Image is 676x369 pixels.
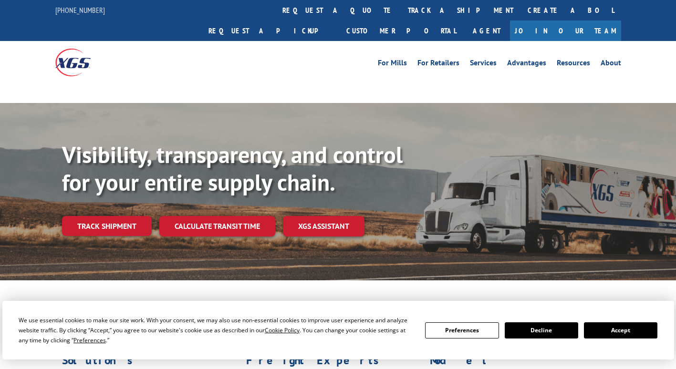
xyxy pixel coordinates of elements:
button: Decline [505,322,578,338]
a: Track shipment [62,216,152,236]
button: Accept [584,322,657,338]
a: For Mills [378,59,407,70]
a: Agent [463,20,510,41]
a: Customer Portal [339,20,463,41]
button: Preferences [425,322,499,338]
div: Cookie Consent Prompt [2,301,674,359]
a: For Retailers [417,59,459,70]
a: XGS ASSISTANT [283,216,364,236]
a: Advantages [507,59,546,70]
span: Cookie Policy [265,326,300,334]
a: About [601,59,621,70]
a: Request a pickup [201,20,339,41]
span: Preferences [73,336,106,344]
div: We use essential cookies to make our site work. With your consent, we may also use non-essential ... [19,315,414,345]
a: [PHONE_NUMBER] [55,5,105,15]
a: Services [470,59,497,70]
a: Resources [557,59,590,70]
b: Visibility, transparency, and control for your entire supply chain. [62,140,403,197]
a: Join Our Team [510,20,621,41]
a: Calculate transit time [159,216,275,236]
